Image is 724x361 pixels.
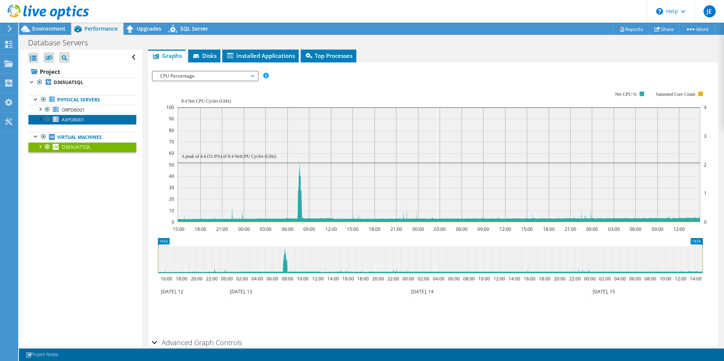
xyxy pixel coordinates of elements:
text: 20:00 [554,275,565,282]
text: 04:00 [432,275,444,282]
text: 06:00 [456,226,467,232]
text: 60 [169,150,174,156]
span: Disks [192,52,217,59]
a: Share [649,23,680,35]
text: 03:00 [259,226,271,232]
a: Project [28,65,136,78]
text: 22:00 [387,275,399,282]
text: 18:00 [538,275,550,282]
text: 18:00 [194,226,206,232]
span: D365UATSQL [62,144,90,150]
text: 8.4 Net CPU Cycles (GHz) [181,98,231,104]
a: D365UATSQL [28,142,136,152]
a: Physical Servers [28,95,136,105]
text: 12:00 [312,275,323,282]
text: 00:00 [238,226,250,232]
text: 00:00 [586,226,598,232]
a: Project Notes [20,350,64,359]
text: 50 [169,162,174,168]
text: 20 [169,196,174,202]
span: JE [704,5,716,17]
a: D365UATSQL [28,78,136,87]
a: ORPDB001 [28,105,136,115]
a: Virtual Machines [28,132,136,142]
b: D365UATSQL [54,79,83,86]
text: 10:00 [296,275,308,282]
text: 18:00 [175,275,187,282]
text: 06:00 [629,275,641,282]
text: 22:00 [569,275,580,282]
text: 21:00 [390,226,402,232]
text: 20:00 [190,275,202,282]
text: 30 [169,184,174,191]
text: 06:00 [448,275,459,282]
text: 2 [704,162,707,168]
a: More [679,23,715,35]
text: 90 [169,115,174,122]
text: 18:00 [368,226,380,232]
text: 0 [704,219,707,225]
text: 14:00 [508,275,520,282]
text: 80 [169,127,174,134]
text: 12:00 [673,226,685,232]
text: Net CPU % [615,92,637,97]
span: AXPDB001 [62,117,84,123]
span: Environment [32,25,66,32]
text: 08:00 [463,275,474,282]
text: 15:00 [521,226,532,232]
text: 16:00 [160,275,172,282]
span: Performance [84,25,118,32]
text: 16:00 [342,275,354,282]
text: Saturated Core Count [656,92,696,97]
text: 12:00 [499,226,511,232]
text: 12:00 [325,226,337,232]
text: 04:00 [251,275,263,282]
text: 14:00 [327,275,339,282]
text: 15:00 [346,226,358,232]
text: 20:00 [372,275,384,282]
span: SQL Server [180,25,208,32]
text: 15:00 [172,226,184,232]
text: 3 [704,133,707,139]
text: 02:00 [417,275,429,282]
text: 09:00 [303,226,315,232]
text: 1 [704,190,707,196]
text: 00:00 [221,275,232,282]
text: 00:00 [584,275,595,282]
text: 18:00 [357,275,368,282]
text: 09:00 [651,226,663,232]
text: 0 [172,219,174,225]
text: 08:00 [644,275,656,282]
h1: Database Servers [25,39,100,47]
text: 04:00 [614,275,626,282]
text: 12:00 [493,275,505,282]
a: AXPDB001 [28,115,136,124]
text: 00:00 [402,275,414,282]
text: 10:00 [659,275,671,282]
text: 10:00 [478,275,490,282]
text: 12:00 [674,275,686,282]
text: 21:00 [216,226,228,232]
text: 100 [166,104,174,110]
text: 16:00 [523,275,535,282]
text: 02:00 [236,275,248,282]
text: 02:00 [599,275,610,282]
text: 06:00 [266,275,278,282]
span: Installed Applications [226,52,295,59]
text: 4 [704,104,707,110]
text: A peak of 4.4 (51.8%) of 8.4 NetCPU Cycles (GHz) [181,154,276,159]
text: 06:00 [629,226,641,232]
text: 03:00 [608,226,619,232]
text: 21:00 [564,226,576,232]
span: Top Processes [304,52,353,59]
text: 40 [169,173,174,179]
text: 03:00 [434,226,445,232]
span: CPU Percentage [156,72,254,81]
span: Upgrades [137,25,161,32]
h2: Advanced Graph Controls [152,335,242,350]
text: 18:00 [543,226,554,232]
span: Graphs [152,52,182,59]
span: ORPDB001 [62,107,85,113]
text: 22:00 [206,275,217,282]
text: 00:00 [412,226,424,232]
